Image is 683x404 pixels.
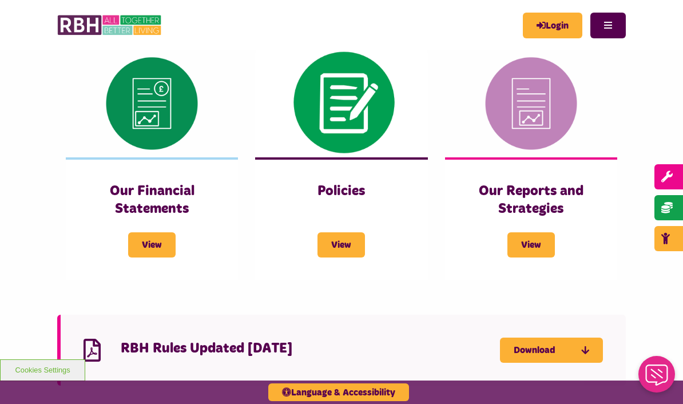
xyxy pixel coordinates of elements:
[66,49,238,157] img: Financial Statement
[89,183,215,218] h3: Our Financial Statements
[500,338,603,363] a: Download RBH Rules Updated 10 November 2023 - open in a new tab
[317,232,365,258] span: View
[255,49,427,280] a: Policies View
[632,352,683,404] iframe: Netcall Web Assistant for live chat
[255,49,427,157] img: Pen Paper
[121,340,500,358] h4: RBH Rules Updated [DATE]
[523,13,582,38] a: MyRBH
[445,49,617,280] a: Our Reports and Strategies View
[128,232,176,258] span: View
[445,49,617,157] img: Reports
[268,383,409,401] button: Language & Accessibility
[507,232,555,258] span: View
[57,11,163,39] img: RBH
[590,13,626,38] button: Navigation
[278,183,404,200] h3: Policies
[468,183,594,218] h3: Our Reports and Strategies
[66,49,238,280] a: Our Financial Statements View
